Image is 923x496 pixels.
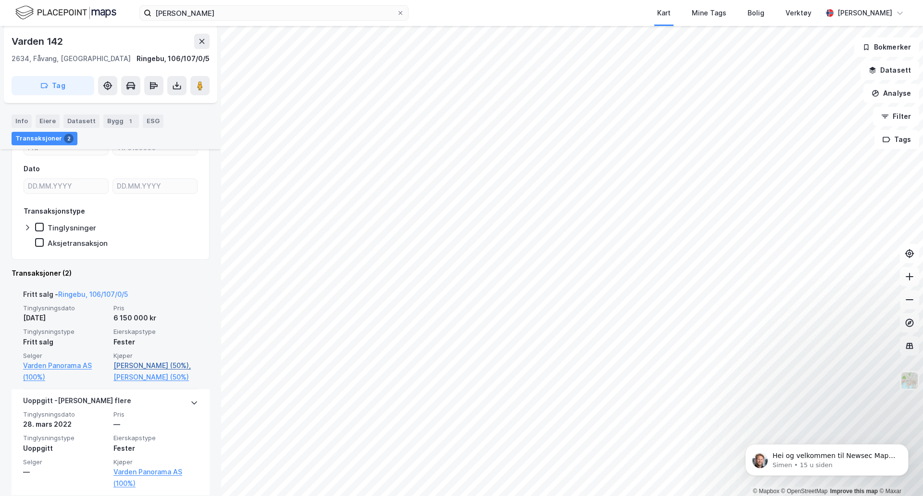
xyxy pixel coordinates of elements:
[63,114,100,128] div: Datasett
[863,84,919,103] button: Analyse
[861,61,919,80] button: Datasett
[23,466,108,478] div: —
[64,134,74,143] div: 2
[12,53,131,64] div: 2634, Fåvang, [GEOGRAPHIC_DATA]
[23,360,108,383] a: Varden Panorama AS (100%)
[23,443,108,454] div: Uoppgitt
[113,434,198,442] span: Eierskapstype
[113,179,197,193] input: DD.MM.YYYY
[781,488,828,495] a: OpenStreetMap
[23,458,108,466] span: Selger
[48,239,108,248] div: Aksjetransaksjon
[837,7,892,19] div: [PERSON_NAME]
[873,107,919,126] button: Filter
[151,6,397,20] input: Søk på adresse, matrikkel, gårdeiere, leietakere eller personer
[24,205,85,217] div: Transaksjonstype
[113,336,198,348] div: Fester
[125,116,135,126] div: 1
[692,7,726,19] div: Mine Tags
[12,76,94,95] button: Tag
[113,304,198,312] span: Pris
[748,7,764,19] div: Bolig
[113,328,198,336] span: Eierskapstype
[24,179,108,193] input: DD.MM.YYYY
[12,267,210,279] div: Transaksjoner (2)
[731,424,923,491] iframe: Intercom notifications melding
[36,114,60,128] div: Eiere
[753,488,779,495] a: Mapbox
[113,312,198,324] div: 6 150 000 kr
[23,328,108,336] span: Tinglysningstype
[23,352,108,360] span: Selger
[113,458,198,466] span: Kjøper
[23,434,108,442] span: Tinglysningstype
[12,34,65,49] div: Varden 142
[113,352,198,360] span: Kjøper
[113,371,198,383] a: [PERSON_NAME] (50%)
[23,312,108,324] div: [DATE]
[113,360,198,371] a: [PERSON_NAME] (50%),
[15,4,116,21] img: logo.f888ab2527a4732fd821a326f86c7f29.svg
[23,304,108,312] span: Tinglysningsdato
[23,336,108,348] div: Fritt salg
[830,488,878,495] a: Improve this map
[24,163,40,175] div: Dato
[12,132,77,145] div: Transaksjoner
[113,419,198,430] div: —
[23,289,128,304] div: Fritt salg -
[58,290,128,298] a: Ringebu, 106/107/0/5
[23,419,108,430] div: 28. mars 2022
[786,7,811,19] div: Verktøy
[143,114,163,128] div: ESG
[137,53,210,64] div: Ringebu, 106/107/0/5
[23,410,108,419] span: Tinglysningsdato
[48,223,96,232] div: Tinglysninger
[113,466,198,489] a: Varden Panorama AS (100%)
[23,395,131,410] div: Uoppgitt - [PERSON_NAME] flere
[854,38,919,57] button: Bokmerker
[12,114,32,128] div: Info
[657,7,671,19] div: Kart
[113,410,198,419] span: Pris
[900,371,919,390] img: Z
[103,114,139,128] div: Bygg
[113,443,198,454] div: Fester
[874,130,919,149] button: Tags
